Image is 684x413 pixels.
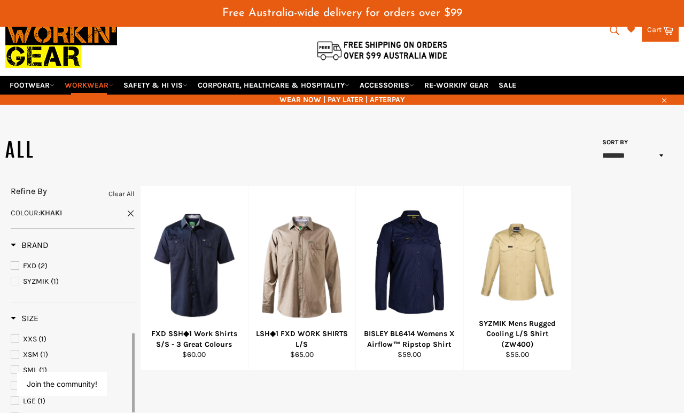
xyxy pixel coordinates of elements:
[642,19,679,42] a: Cart
[60,76,118,95] a: WORKWEAR
[494,76,520,95] a: SALE
[108,188,135,200] a: Clear All
[11,333,130,345] a: XXS
[147,329,242,349] div: FXD SSH◆1 Work Shirts S/S - 3 Great Colours
[463,186,571,371] a: SYZMIK Mens Rugged Cooling L/S Shirt (ZW400)SYZMIK Mens Rugged Cooling L/S Shirt (ZW400)$55.00
[193,76,354,95] a: CORPORATE, HEALTHCARE & HOSPITALITY
[11,313,38,324] h3: Size
[248,186,356,371] a: LSH◆1 FXD WORK SHIRTS L/SLSH◆1 FXD WORK SHIRTS L/S$65.00
[11,260,135,272] a: FXD
[38,334,46,344] span: (1)
[255,329,349,349] div: LSH◆1 FXD WORK SHIRTS L/S
[40,350,48,359] span: (1)
[11,208,38,217] span: Colour
[38,261,48,270] span: (2)
[598,138,628,147] label: Sort by
[5,95,679,105] span: WEAR NOW | PAY LATER | AFTERPAY
[11,276,135,287] a: SYZMIK
[11,208,62,217] span: :
[222,7,462,19] span: Free Australia-wide delivery for orders over $99
[39,365,47,375] span: (1)
[5,15,117,75] img: Workin Gear leaders in Workwear, Safety Boots, PPE, Uniforms. Australia's No.1 in Workwear
[11,313,38,323] span: Size
[355,186,463,371] a: BISLEY BL6414 Womens X Airflow™ Ripstop ShirtBISLEY BL6414 Womens X Airflow™ Ripstop Shirt$59.00
[23,334,37,344] span: XXS
[11,208,135,218] a: Colour:KHAKI
[355,76,418,95] a: ACCESSORIES
[11,395,130,407] a: LGE
[27,379,97,388] button: Join the community!
[470,318,564,349] div: SYZMIK Mens Rugged Cooling L/S Shirt (ZW400)
[51,277,59,286] span: (1)
[11,364,130,376] a: SML
[5,137,342,164] h1: All
[11,349,130,361] a: XSM
[11,240,49,250] span: Brand
[23,261,36,270] span: FXD
[363,329,457,349] div: BISLEY BL6414 Womens X Airflow™ Ripstop Shirt
[5,76,59,95] a: FOOTWEAR
[23,365,37,375] span: SML
[119,76,192,95] a: SAFETY & HI VIS
[23,396,36,406] span: LGE
[23,277,49,286] span: SYZMIK
[11,186,47,196] span: Refine By
[315,39,449,61] img: Flat $9.95 shipping Australia wide
[11,240,49,251] h3: Brand
[40,208,62,217] strong: KHAKI
[420,76,493,95] a: RE-WORKIN' GEAR
[37,396,45,406] span: (1)
[140,186,248,371] a: FXD SSH◆1 Work Shirts S/S - 3 Great ColoursFXD SSH◆1 Work Shirts S/S - 3 Great Colours$60.00
[11,380,130,392] a: MED
[23,350,38,359] span: XSM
